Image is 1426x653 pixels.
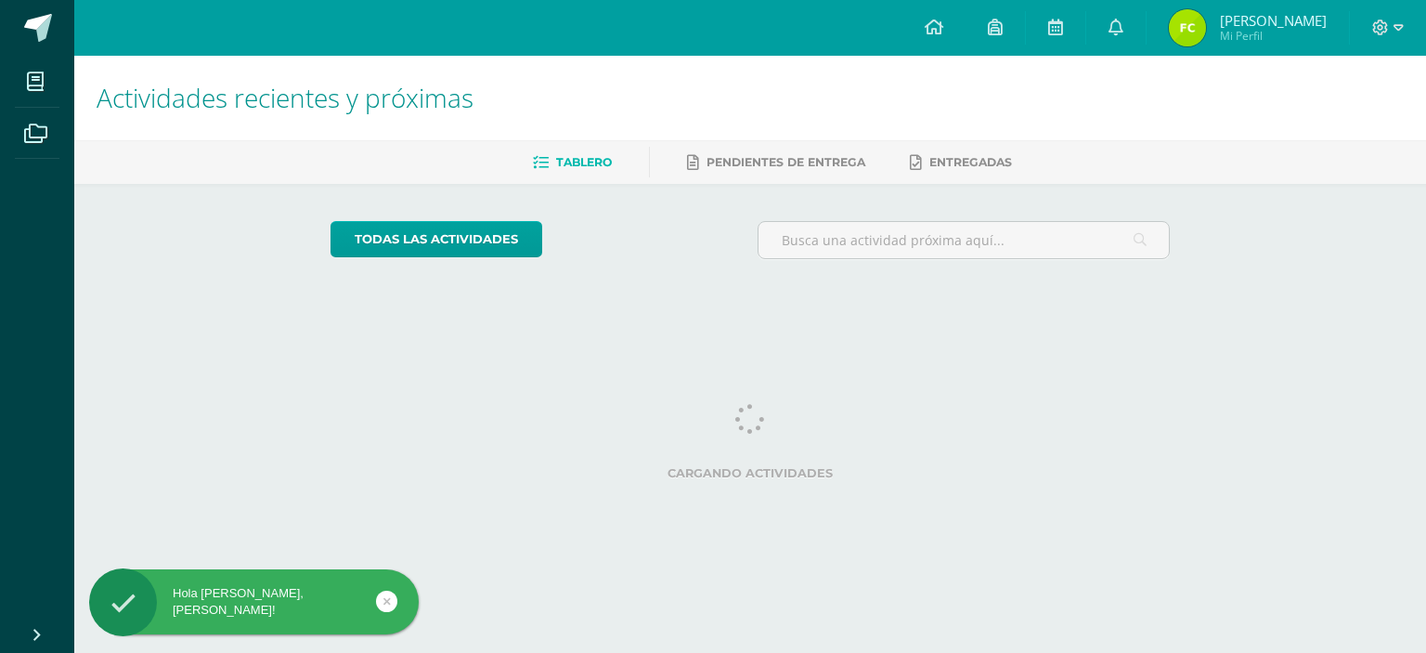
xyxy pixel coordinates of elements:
[910,148,1012,177] a: Entregadas
[1169,9,1206,46] img: cb448d4a403162b3802b1f86da15efb0.png
[89,585,419,619] div: Hola [PERSON_NAME], [PERSON_NAME]!
[331,466,1171,480] label: Cargando actividades
[1220,11,1327,30] span: [PERSON_NAME]
[707,155,865,169] span: Pendientes de entrega
[533,148,612,177] a: Tablero
[687,148,865,177] a: Pendientes de entrega
[1220,28,1327,44] span: Mi Perfil
[929,155,1012,169] span: Entregadas
[331,221,542,257] a: todas las Actividades
[758,222,1170,258] input: Busca una actividad próxima aquí...
[97,80,473,115] span: Actividades recientes y próximas
[556,155,612,169] span: Tablero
